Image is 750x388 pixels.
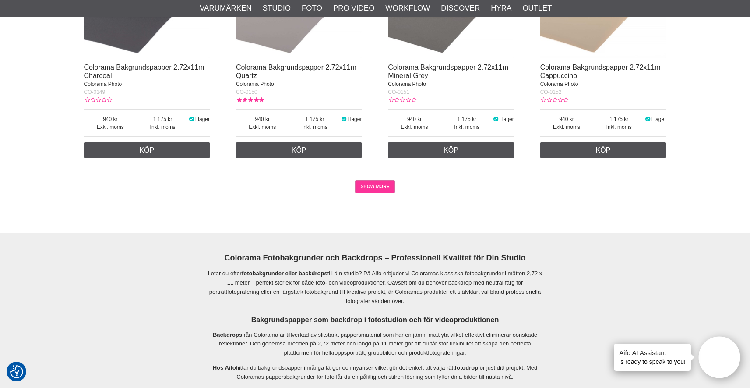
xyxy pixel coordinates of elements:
a: Köp [236,142,362,158]
div: Kundbetyg: 0 [388,96,416,104]
i: I lager [493,116,500,122]
span: 1 175 [289,115,341,123]
div: Kundbetyg: 0 [540,96,568,104]
span: 940 [236,115,289,123]
a: Foto [302,3,322,14]
span: I lager [499,116,514,122]
span: 1 175 [593,115,644,123]
span: Colorama Photo [388,81,426,87]
a: Köp [388,142,514,158]
span: Exkl. moms [540,123,593,131]
strong: fotobakgrunder eller backdrops [242,270,327,277]
div: Kundbetyg: 5.00 [236,96,264,104]
span: 940 [388,115,441,123]
div: is ready to speak to you! [614,344,691,371]
span: Inkl. moms [289,123,341,131]
span: CO-0151 [388,89,409,95]
strong: Backdrops [213,331,242,338]
strong: Colorama Fotobakgrunder och Backdrops – Professionell Kvalitet för Din Studio [224,253,525,262]
a: SHOW MORE [355,180,395,193]
span: 940 [540,115,593,123]
span: 940 [84,115,137,123]
i: I lager [340,116,347,122]
span: Colorama Photo [236,81,274,87]
span: I lager [651,116,666,122]
strong: fotodrop [455,364,478,371]
span: Exkl. moms [388,123,441,131]
button: Samtyckesinställningar [10,364,23,380]
span: 1 175 [441,115,493,123]
a: Workflow [385,3,430,14]
p: från Colorama är tillverkad av slitstarkt pappersmaterial som har en jämn, matt yta vilket effekt... [207,331,543,358]
i: I lager [644,116,651,122]
span: Colorama Photo [540,81,578,87]
p: hittar du bakgrundspapper i många färger och nyanser vilket gör det enkelt att välja rätt för jus... [207,363,543,382]
span: Inkl. moms [137,123,188,131]
span: Inkl. moms [441,123,493,131]
strong: Hos Aifo [213,364,236,371]
span: CO-0150 [236,89,257,95]
a: Hyra [491,3,511,14]
a: Köp [540,142,666,158]
span: Exkl. moms [236,123,289,131]
span: I lager [195,116,210,122]
span: CO-0152 [540,89,562,95]
a: Outlet [522,3,552,14]
a: Colorama Bakgrundspapper 2.72x11m Mineral Grey [388,64,508,79]
i: I lager [188,116,195,122]
span: 1 175 [137,115,188,123]
a: Colorama Bakgrundspapper 2.72x11m Quartz [236,64,356,79]
strong: Bakgrundspapper som backdrop i fotostudion och för videoproduktionen [251,316,499,324]
a: Köp [84,142,210,158]
a: Colorama Bakgrundspapper 2.72x11m Charcoal [84,64,204,79]
span: Colorama Photo [84,81,122,87]
a: Discover [441,3,480,14]
a: Colorama Bakgrundspapper 2.72x11m Cappuccino [540,64,661,79]
span: Exkl. moms [84,123,137,131]
p: Letar du efter till din studio? På Aifo erbjuder vi Coloramas klassiska fotobakgrunder i måtten 2... [207,269,543,306]
span: I lager [347,116,362,122]
div: Kundbetyg: 0 [84,96,112,104]
img: Revisit consent button [10,365,23,378]
a: Varumärken [200,3,252,14]
h4: Aifo AI Assistant [619,348,686,357]
a: Studio [263,3,291,14]
span: Inkl. moms [593,123,644,131]
span: CO-0149 [84,89,106,95]
a: Pro Video [333,3,374,14]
